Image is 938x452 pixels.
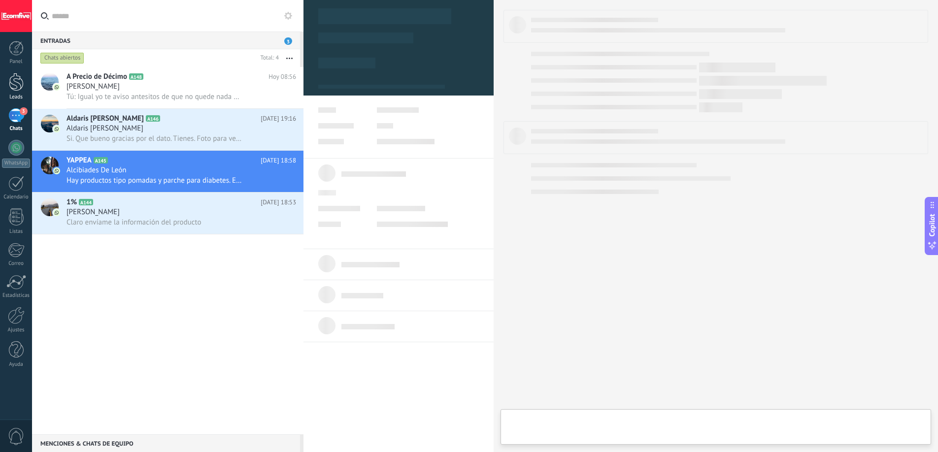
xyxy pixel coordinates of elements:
[32,434,300,452] div: Menciones & Chats de equipo
[20,107,28,115] span: 3
[2,228,31,235] div: Listas
[279,49,300,67] button: Más
[67,218,201,227] span: Claro envíame la información del producto
[927,214,937,237] span: Copilot
[67,72,127,82] span: A Precio de Décimo
[79,199,93,205] span: A144
[94,157,108,163] span: A145
[261,197,296,207] span: [DATE] 18:53
[261,114,296,124] span: [DATE] 19:16
[268,72,296,82] span: Hoy 08:56
[2,292,31,299] div: Estadísticas
[146,115,160,122] span: A146
[32,151,303,192] a: avatariconYAPPEAA145[DATE] 18:58Alcibiades De LeónHay productos tipo pomadas y parche para diabet...
[257,53,279,63] div: Total: 4
[67,197,77,207] span: 1%
[2,126,31,132] div: Chats
[53,84,60,91] img: icon
[67,92,242,101] span: Tú: Igual yo te aviso antesitos de que no quede nada nada, para que no te queden clientes guindando
[67,134,242,143] span: Si. Que bueno gracias por el dato. Tienes. Foto para verla
[2,260,31,267] div: Correo
[67,114,144,124] span: Aldaris [PERSON_NAME]
[67,165,127,175] span: Alcibiades De León
[2,94,31,100] div: Leads
[2,194,31,200] div: Calendario
[32,193,303,234] a: avataricon1%A144[DATE] 18:53[PERSON_NAME]Claro envíame la información del producto
[32,32,300,49] div: Entradas
[284,37,292,45] span: 3
[67,156,92,165] span: YAPPEA
[2,327,31,333] div: Ajustes
[32,109,303,150] a: avatariconAldaris [PERSON_NAME]A146[DATE] 19:16Aldaris [PERSON_NAME]Si. Que bueno gracias por el ...
[40,52,84,64] div: Chats abiertos
[32,67,303,108] a: avatariconA Precio de DécimoA148Hoy 08:56[PERSON_NAME]Tú: Igual yo te aviso antesitos de que no q...
[2,59,31,65] div: Panel
[67,82,120,92] span: [PERSON_NAME]
[2,361,31,368] div: Ayuda
[261,156,296,165] span: [DATE] 18:58
[129,73,143,80] span: A148
[67,124,143,133] span: Aldaris [PERSON_NAME]
[67,176,242,185] span: Hay productos tipo pomadas y parche para diabetes. En otros mercado los hemos vendido bien.
[53,167,60,174] img: icon
[53,126,60,132] img: icon
[67,207,120,217] span: [PERSON_NAME]
[2,159,30,168] div: WhatsApp
[53,209,60,216] img: icon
